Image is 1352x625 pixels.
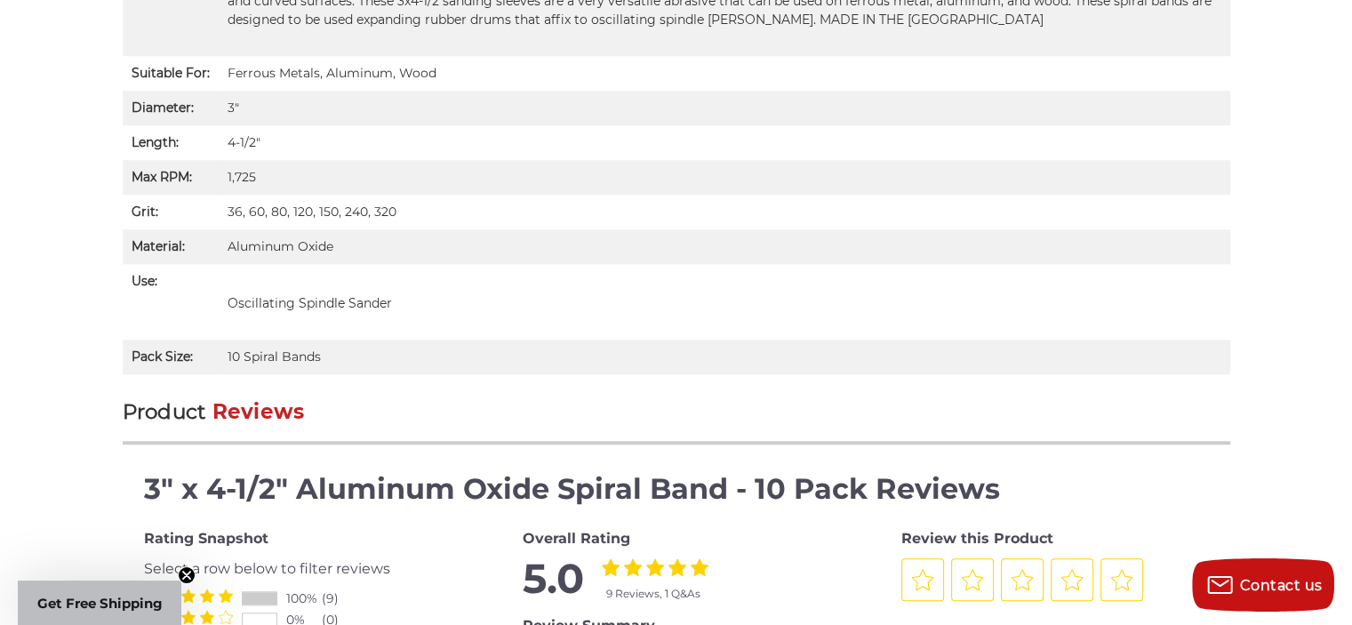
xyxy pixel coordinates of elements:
div: 100% [286,589,322,608]
span: Get Free Shipping [37,595,163,612]
div: Select a row below to filter reviews [144,558,452,580]
label: 2 Stars [624,558,642,576]
td: 10 Spiral Bands [219,340,1230,374]
td: 3" [219,91,1230,125]
p: Oscillating Spindle Sander [228,294,1221,313]
td: Aluminum Oxide [219,229,1230,264]
td: Ferrous Metals, Aluminum, Wood [219,56,1230,91]
td: 4-1/2" [219,125,1230,160]
span: Reviews [212,399,305,424]
label: 5 Stars [691,558,708,576]
label: 4 Stars [200,610,214,624]
strong: Length: [132,134,179,150]
strong: Grit: [132,204,158,220]
div: (9) [322,589,357,608]
label: 1 Star [602,558,620,576]
label: 3 Stars [181,589,196,603]
button: Close teaser [178,566,196,584]
div: Overall Rating [523,528,830,549]
span: , 1 Q&As [660,587,700,600]
button: Contact us [1192,558,1334,612]
div: Get Free ShippingClose teaser [18,581,181,625]
strong: Pack Size: [132,349,193,365]
label: 3 Stars [181,610,196,624]
strong: Diameter: [132,100,194,116]
div: Review this Product [901,528,1209,549]
strong: Max RPM: [132,169,192,185]
label: 3 Stars [646,558,664,576]
strong: Use: [132,273,157,289]
label: 4 Stars [668,558,686,576]
div: Rating Snapshot [144,528,452,549]
h4: 3" x 4-1/2" Aluminum Oxide Spiral Band - 10 Pack Reviews [144,468,1209,510]
strong: Material: [132,238,185,254]
span: Contact us [1240,577,1323,594]
label: 5 Stars [219,589,233,603]
label: 4 Stars [200,589,214,603]
label: 5 Stars [219,610,233,624]
span: Product [123,399,206,424]
span: 9 Reviews [606,587,660,600]
td: 1,725 [219,160,1230,195]
td: 36, 60, 80, 120, 150, 240, 320 [219,195,1230,229]
span: 5.0 [523,558,584,602]
strong: Suitable For: [132,65,210,81]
